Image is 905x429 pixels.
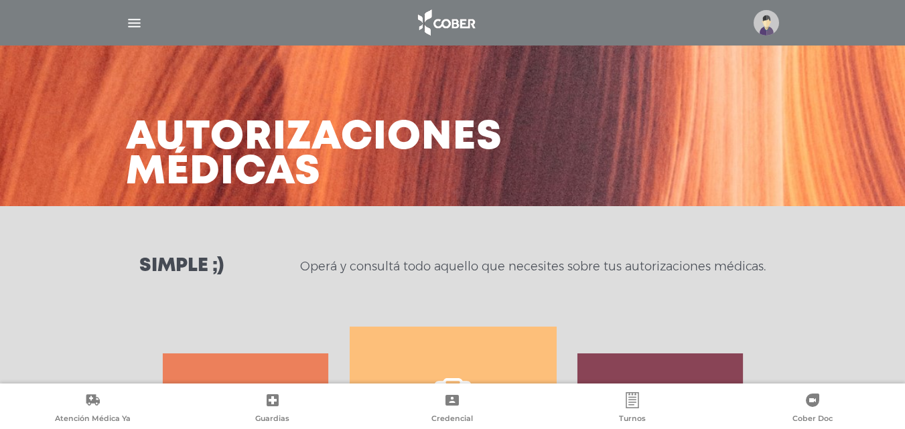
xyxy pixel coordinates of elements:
img: profile-placeholder.svg [754,10,779,35]
span: Atención Médica Ya [55,414,131,426]
a: Guardias [183,392,363,426]
a: Credencial [362,392,543,426]
a: Turnos [543,392,723,426]
p: Operá y consultá todo aquello que necesites sobre tus autorizaciones médicas. [300,258,766,274]
a: Atención Médica Ya [3,392,183,426]
span: Turnos [619,414,646,426]
h3: Simple ;) [139,257,224,276]
img: Cober_menu-lines-white.svg [126,15,143,31]
span: Cober Doc [792,414,833,426]
h3: Autorizaciones médicas [126,120,502,190]
span: Guardias [255,414,289,426]
a: Cober Doc [722,392,902,426]
img: logo_cober_home-white.png [411,7,481,39]
span: Credencial [431,414,473,426]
